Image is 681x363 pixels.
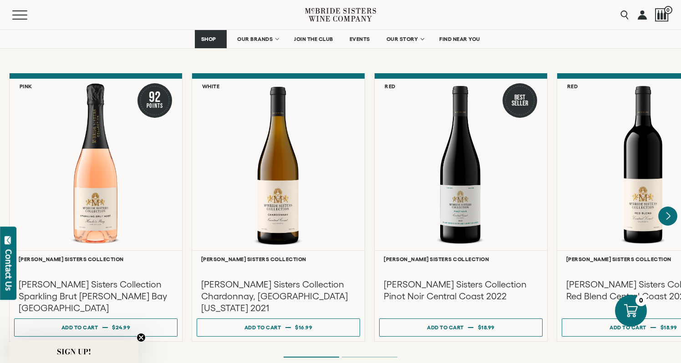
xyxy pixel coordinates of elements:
h6: [PERSON_NAME] Sisters Collection [201,256,356,262]
a: EVENTS [344,30,376,48]
a: OUR STORY [381,30,429,48]
button: Add to cart $18.99 [379,318,543,337]
span: OUR BRANDS [237,36,273,42]
span: SHOP [201,36,216,42]
li: Page dot 2 [342,357,397,358]
li: Page dot 1 [284,357,339,358]
button: Mobile Menu Trigger [12,10,45,20]
span: $16.99 [295,324,312,330]
button: Close teaser [137,333,146,342]
div: Contact Us [4,249,13,291]
a: OUR BRANDS [231,30,284,48]
button: Next [658,207,677,226]
span: 0 [664,6,672,14]
span: $18.99 [661,324,677,330]
h6: Red [385,83,396,89]
h6: [PERSON_NAME] Sisters Collection [384,256,538,262]
a: JOIN THE CLUB [288,30,339,48]
h6: Red [567,83,578,89]
h3: [PERSON_NAME] Sisters Collection Chardonnay, [GEOGRAPHIC_DATA][US_STATE] 2021 [201,278,356,314]
span: OUR STORY [386,36,418,42]
div: Add to cart [610,321,646,334]
button: Add to cart $24.99 [14,318,178,337]
span: SIGN UP! [57,346,91,357]
span: $18.99 [478,324,495,330]
h3: [PERSON_NAME] Sisters Collection Sparkling Brut [PERSON_NAME] Bay [GEOGRAPHIC_DATA] [19,278,173,314]
div: SIGN UP!Close teaser [9,340,138,363]
div: Add to cart [244,321,281,334]
div: Add to cart [61,321,98,334]
span: JOIN THE CLUB [294,36,333,42]
h6: Pink [20,83,32,89]
a: Red Best Seller McBride Sisters Collection Central Coast Pinot Noir [PERSON_NAME] Sisters Collect... [374,73,548,342]
a: FIND NEAR YOU [433,30,486,48]
h6: White [202,83,220,89]
span: FIND NEAR YOU [439,36,480,42]
a: Pink 92 Points McBride Sisters Collection Sparkling Brut Rose Hawke's Bay NV [PERSON_NAME] Sister... [9,73,183,342]
div: Add to cart [427,321,464,334]
h6: [PERSON_NAME] Sisters Collection [19,256,173,262]
button: Add to cart $16.99 [197,318,360,337]
a: White McBride Sisters Collection Chardonnay, Central Coast California [PERSON_NAME] Sisters Colle... [192,73,365,342]
span: $24.99 [112,324,130,330]
a: SHOP [195,30,227,48]
span: EVENTS [350,36,370,42]
div: 0 [635,295,647,306]
h3: [PERSON_NAME] Sisters Collection Pinot Noir Central Coast 2022 [384,278,538,302]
